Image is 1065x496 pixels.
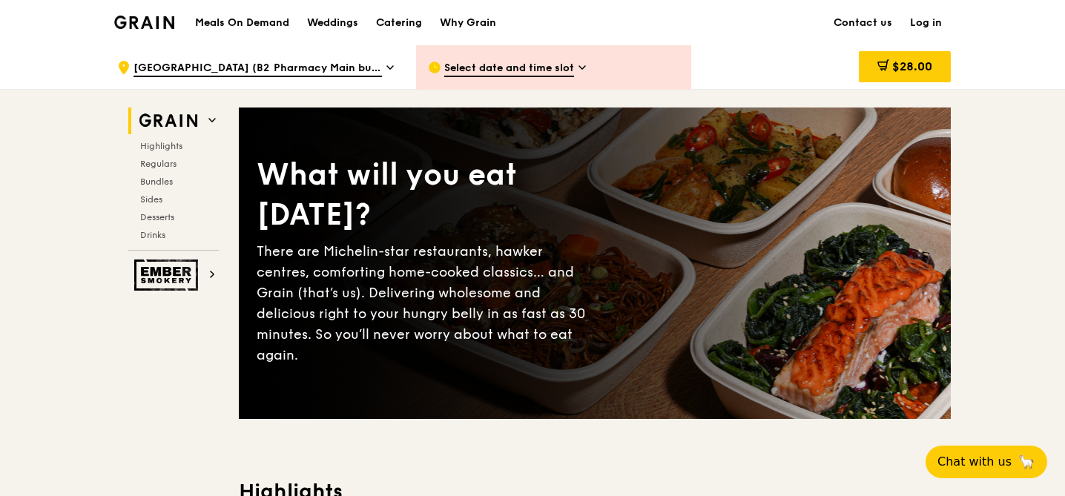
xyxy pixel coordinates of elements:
span: Chat with us [937,453,1012,471]
span: Drinks [140,230,165,240]
img: Grain [114,16,174,29]
a: Weddings [298,1,367,45]
div: Weddings [307,1,358,45]
div: There are Michelin-star restaurants, hawker centres, comforting home-cooked classics… and Grain (... [257,241,595,366]
button: Chat with us🦙 [926,446,1047,478]
img: Grain web logo [134,108,202,134]
a: Catering [367,1,431,45]
span: 🦙 [1018,453,1035,471]
span: Highlights [140,141,182,151]
span: Select date and time slot [444,61,574,77]
div: Why Grain [440,1,496,45]
span: Sides [140,194,162,205]
span: Desserts [140,212,174,222]
span: [GEOGRAPHIC_DATA] (B2 Pharmacy Main building) [133,61,382,77]
a: Contact us [825,1,901,45]
div: What will you eat [DATE]? [257,155,595,235]
img: Ember Smokery web logo [134,259,202,291]
span: $28.00 [892,59,932,73]
a: Log in [901,1,951,45]
div: Catering [376,1,422,45]
h1: Meals On Demand [195,16,289,30]
span: Bundles [140,176,173,187]
span: Regulars [140,159,177,169]
a: Why Grain [431,1,505,45]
